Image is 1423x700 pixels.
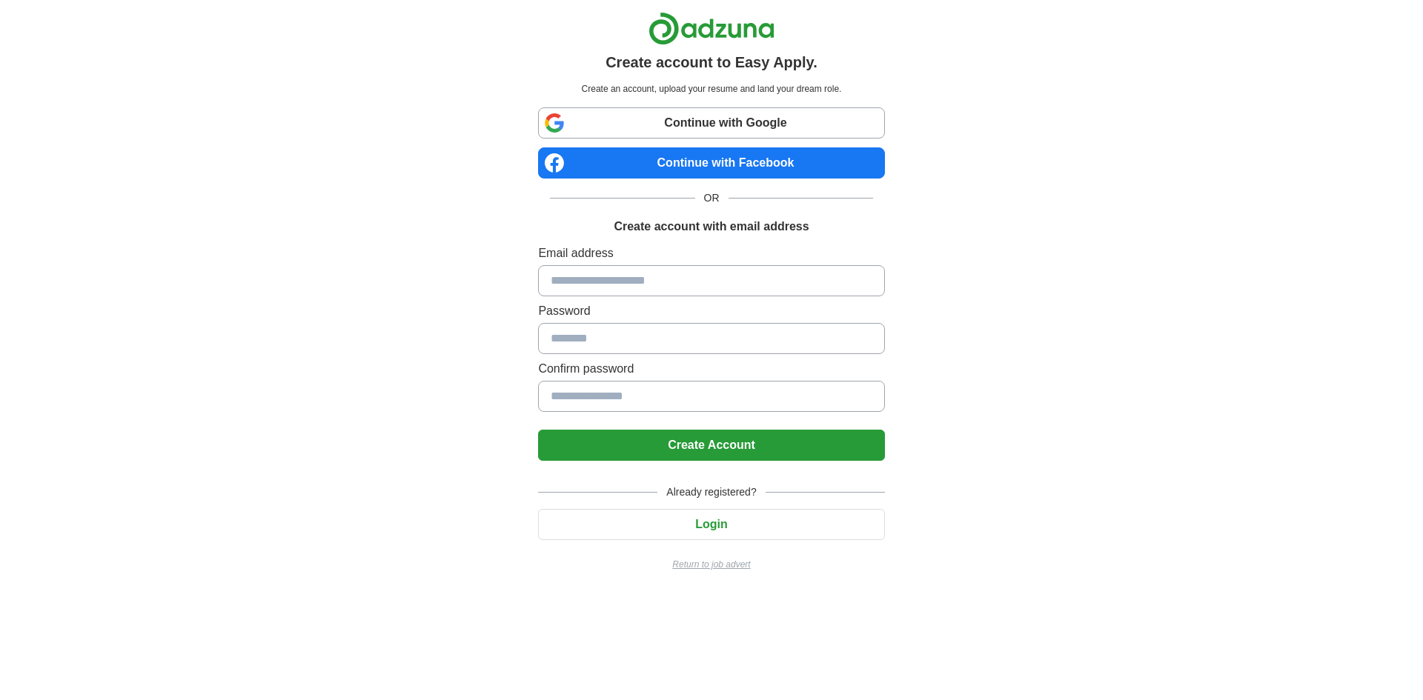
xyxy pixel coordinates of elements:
[538,509,884,540] button: Login
[541,82,881,96] p: Create an account, upload your resume and land your dream role.
[538,302,884,320] label: Password
[538,107,884,139] a: Continue with Google
[538,558,884,571] a: Return to job advert
[606,51,817,73] h1: Create account to Easy Apply.
[649,12,774,45] img: Adzuna logo
[614,218,809,236] h1: Create account with email address
[538,244,884,262] label: Email address
[538,518,884,530] a: Login
[538,147,884,179] a: Continue with Facebook
[538,430,884,461] button: Create Account
[538,360,884,378] label: Confirm password
[657,484,765,500] span: Already registered?
[695,190,729,206] span: OR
